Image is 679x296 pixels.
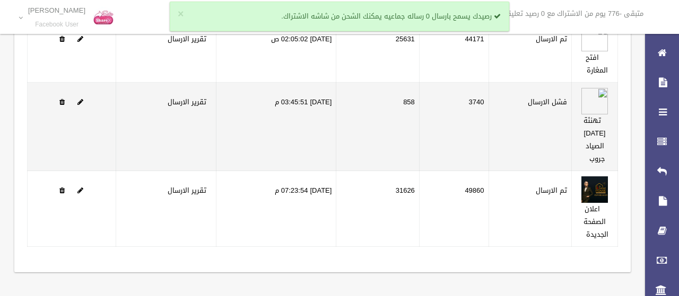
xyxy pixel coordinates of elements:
a: Edit [581,32,608,46]
label: فشل الارسال [528,96,567,109]
td: 858 [336,83,419,171]
small: Facebook User [28,21,85,29]
td: 3740 [419,83,489,171]
button: × [178,9,184,20]
a: Edit [581,184,608,197]
td: 25631 [336,20,419,83]
label: تم الارسال [536,184,567,197]
a: تهنئة [DATE] الصياد جروب [584,114,606,165]
a: Edit [77,184,83,197]
img: 638941660447805079.jpg [581,176,608,203]
img: 638761782672098013.mp4 [581,88,608,114]
td: 31626 [336,171,419,247]
a: افتح المغارة [586,51,608,77]
td: [DATE] 07:23:54 م [216,171,336,247]
td: 44171 [419,20,489,83]
a: اعلان الصفحة الجديدة [584,202,608,241]
td: [DATE] 02:05:02 ص [216,20,336,83]
div: رصيدك يسمح بارسال 0 رساله جماعيه يمكنك الشحن من شاشه الاشتراك. [170,2,509,31]
a: Edit [581,95,608,109]
td: [DATE] 03:45:51 م [216,83,336,171]
a: تقرير الارسال [168,184,206,197]
td: 49860 [419,171,489,247]
a: Edit [77,95,83,109]
a: تقرير الارسال [168,95,206,109]
p: [PERSON_NAME] [28,6,85,14]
